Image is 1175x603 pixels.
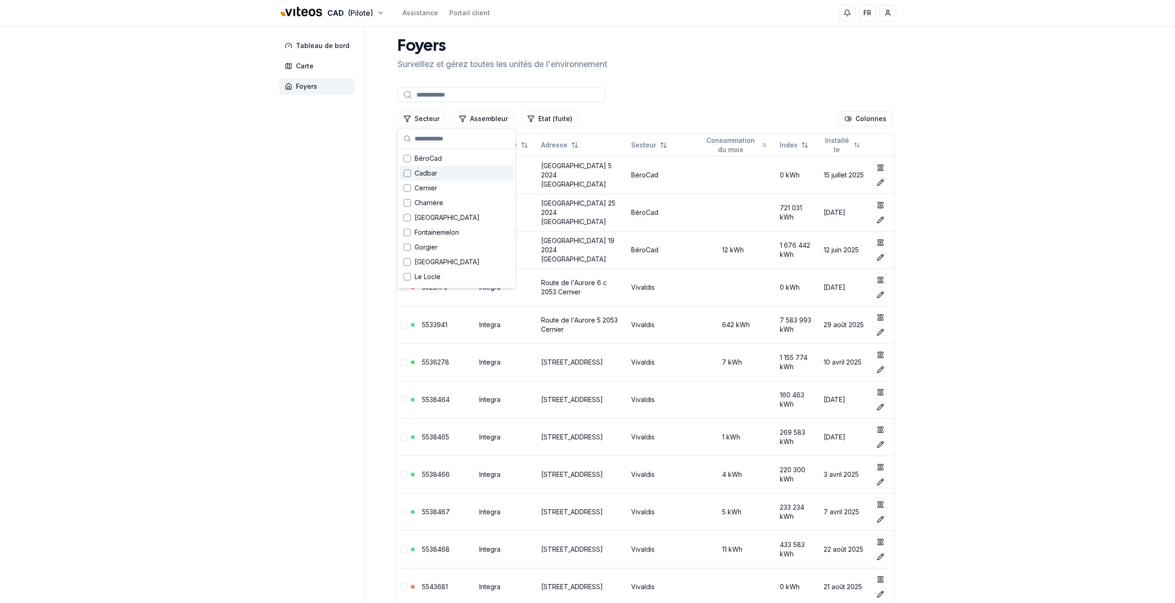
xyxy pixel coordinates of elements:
button: Not sorted. Click to sort ascending. [774,138,814,152]
span: Le Locle [415,272,440,281]
td: Integra [476,493,537,530]
div: 0 kWh [780,171,816,180]
button: CAD(Pilote) [279,3,384,23]
div: 433 583 kWh [780,540,816,559]
div: 12 kWh [704,245,773,255]
div: 233 234 kWh [780,503,816,521]
button: Not sorted. Click to sort ascending. [818,138,866,152]
a: Route de l'Aurore 6 c 2053 Cernier [541,279,607,296]
span: Cernier [415,183,437,193]
div: 7 kWh [704,358,773,367]
a: Route de l'Aurore 5 2053 Cernier [541,316,618,333]
div: 160 463 kWh [780,390,816,409]
button: FR [859,5,876,21]
button: Sélectionner la ligne [400,396,407,403]
button: Filtrer les lignes [398,111,446,126]
a: Carte [279,58,359,74]
button: Sélectionner la ligne [400,583,407,591]
span: [GEOGRAPHIC_DATA] [415,213,480,222]
img: Viteos - CAD Logo [279,1,324,23]
a: 5538467 [422,508,450,516]
span: FR [863,8,871,18]
span: (Pilote) [348,7,373,18]
a: 5538464 [422,396,450,403]
td: Vivaldis [627,268,700,306]
span: Fontainemelon [415,228,459,237]
button: Not sorted. Click to sort ascending. [536,138,584,152]
a: [STREET_ADDRESS] [541,433,603,441]
h1: Foyers [398,37,607,56]
a: [STREET_ADDRESS] [541,508,603,516]
span: Consommation du mois [704,136,758,154]
a: Foyers [279,78,359,95]
div: 0 kWh [780,283,816,292]
td: BéroCad [627,231,700,268]
div: 11 kWh [704,545,773,554]
a: [STREET_ADDRESS] [541,583,603,591]
div: 5 kWh [704,507,773,517]
a: Assistance [403,8,438,18]
button: Filtrer les lignes [453,111,514,126]
div: 0 kWh [780,582,816,591]
span: CAD [327,7,344,18]
td: Integra [476,306,537,343]
a: 5538466 [422,470,450,478]
span: Cadbar [415,169,437,178]
td: 10 avril 2025 [820,343,869,381]
td: Integra [476,381,537,418]
a: 5533941 [422,321,447,329]
span: Secteur [631,140,656,150]
button: Sélectionner la ligne [400,546,407,553]
button: Sélectionner la ligne [400,321,407,329]
a: [GEOGRAPHIC_DATA] 5 2024 [GEOGRAPHIC_DATA] [541,162,612,188]
td: Vivaldis [627,381,700,418]
span: Adresse [541,140,567,150]
div: 7 583 993 kWh [780,316,816,334]
button: Not sorted. Click to sort ascending. [626,138,673,152]
a: 5528179 [422,283,448,291]
span: Charrière [415,198,443,207]
div: 4 kWh [704,470,773,479]
span: Maladière BT [415,287,455,296]
a: [STREET_ADDRESS] [541,396,603,403]
span: Carte [296,61,313,71]
a: [STREET_ADDRESS] [541,470,603,478]
a: 5538468 [422,545,450,553]
a: Portail client [449,8,490,18]
button: Sélectionner la ligne [400,433,407,441]
button: Filtrer les lignes [521,111,578,126]
td: Vivaldis [627,343,700,381]
td: Vivaldis [627,456,700,493]
button: Sélectionner la ligne [400,508,407,516]
span: Installé le [824,136,850,154]
td: Vivaldis [627,530,700,568]
td: 15 juillet 2025 [820,156,869,194]
a: 5536278 [422,358,449,366]
a: [STREET_ADDRESS] [541,545,603,553]
td: [DATE] [820,381,869,418]
td: Vivaldis [627,306,700,343]
button: Cocher les colonnes [838,111,892,126]
td: Vivaldis [627,493,700,530]
td: 12 juin 2025 [820,231,869,268]
td: 3 avril 2025 [820,456,869,493]
td: Integra [476,456,537,493]
td: BéroCad [627,156,700,194]
td: [DATE] [820,194,869,231]
button: Sélectionner la ligne [400,359,407,366]
div: 269 583 kWh [780,428,816,446]
button: Sélectionner la ligne [400,471,407,478]
span: Index [780,140,797,150]
td: Integra [476,418,537,456]
div: 1 kWh [704,432,773,442]
div: 642 kWh [704,320,773,329]
td: Integra [476,530,537,568]
td: [DATE] [820,418,869,456]
div: 1 155 774 kWh [780,353,816,372]
a: Tableau de bord [279,37,359,54]
span: [GEOGRAPHIC_DATA] [415,257,480,267]
div: 220 300 kWh [780,465,816,484]
span: Tableau de bord [296,41,349,50]
td: Integra [476,343,537,381]
a: 5538465 [422,433,449,441]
